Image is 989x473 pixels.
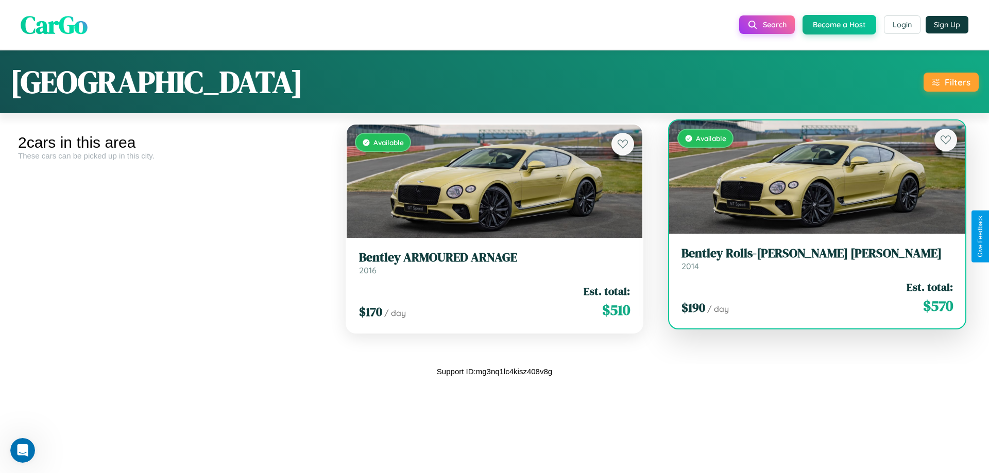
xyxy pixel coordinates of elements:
[10,61,303,103] h1: [GEOGRAPHIC_DATA]
[384,308,406,318] span: / day
[907,279,953,294] span: Est. total:
[707,304,729,314] span: / day
[21,8,88,42] span: CarGo
[696,134,726,143] span: Available
[924,73,979,92] button: Filters
[945,77,970,87] div: Filters
[803,15,876,34] button: Become a Host
[763,20,787,29] span: Search
[977,216,984,257] div: Give Feedback
[359,250,630,265] h3: Bentley ARMOURED ARNAGE
[923,295,953,316] span: $ 570
[681,246,953,271] a: Bentley Rolls-[PERSON_NAME] [PERSON_NAME]2014
[602,300,630,320] span: $ 510
[359,265,377,275] span: 2016
[359,250,630,275] a: Bentley ARMOURED ARNAGE2016
[10,438,35,463] iframe: Intercom live chat
[18,134,326,151] div: 2 cars in this area
[18,151,326,160] div: These cars can be picked up in this city.
[359,303,382,320] span: $ 170
[884,15,920,34] button: Login
[739,15,795,34] button: Search
[681,261,699,271] span: 2014
[373,138,404,147] span: Available
[584,284,630,299] span: Est. total:
[926,16,968,33] button: Sign Up
[681,246,953,261] h3: Bentley Rolls-[PERSON_NAME] [PERSON_NAME]
[681,299,705,316] span: $ 190
[437,364,552,378] p: Support ID: mg3nq1lc4kisz408v8g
